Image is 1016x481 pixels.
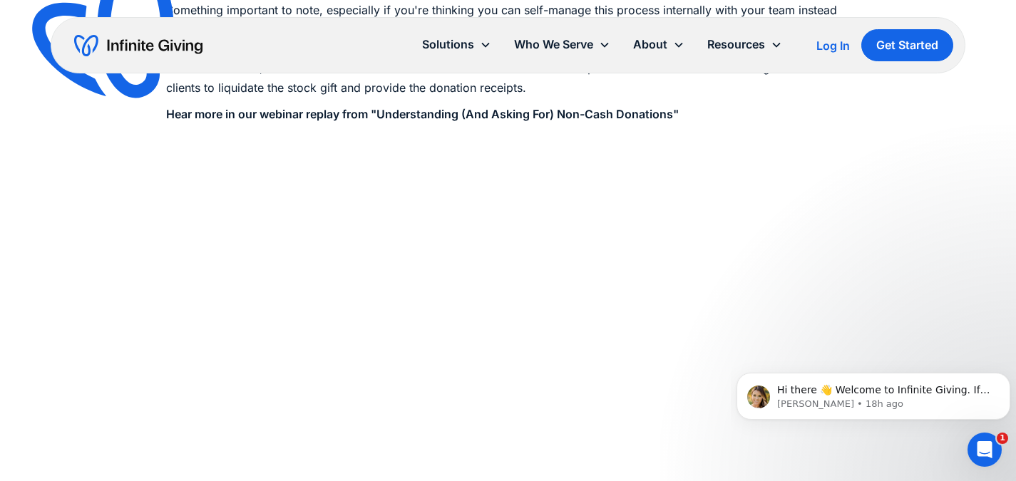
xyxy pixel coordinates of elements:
[503,29,622,60] div: Who We Serve
[422,35,474,54] div: Solutions
[968,433,1002,467] iframe: Intercom live chat
[816,37,850,54] a: Log In
[696,29,794,60] div: Resources
[411,29,503,60] div: Solutions
[707,35,765,54] div: Resources
[861,29,953,61] a: Get Started
[731,343,1016,443] iframe: Intercom notifications message
[997,433,1008,444] span: 1
[166,1,851,98] p: Something important to note, especially if you're thinking you can self-manage this process inter...
[622,29,696,60] div: About
[514,35,593,54] div: Who We Serve
[816,40,850,51] div: Log In
[166,105,851,143] p: ‍
[74,34,202,57] a: home
[166,107,679,121] strong: Hear more in our webinar replay from "Understanding (And Asking For) Non-Cash Donations"
[633,35,667,54] div: About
